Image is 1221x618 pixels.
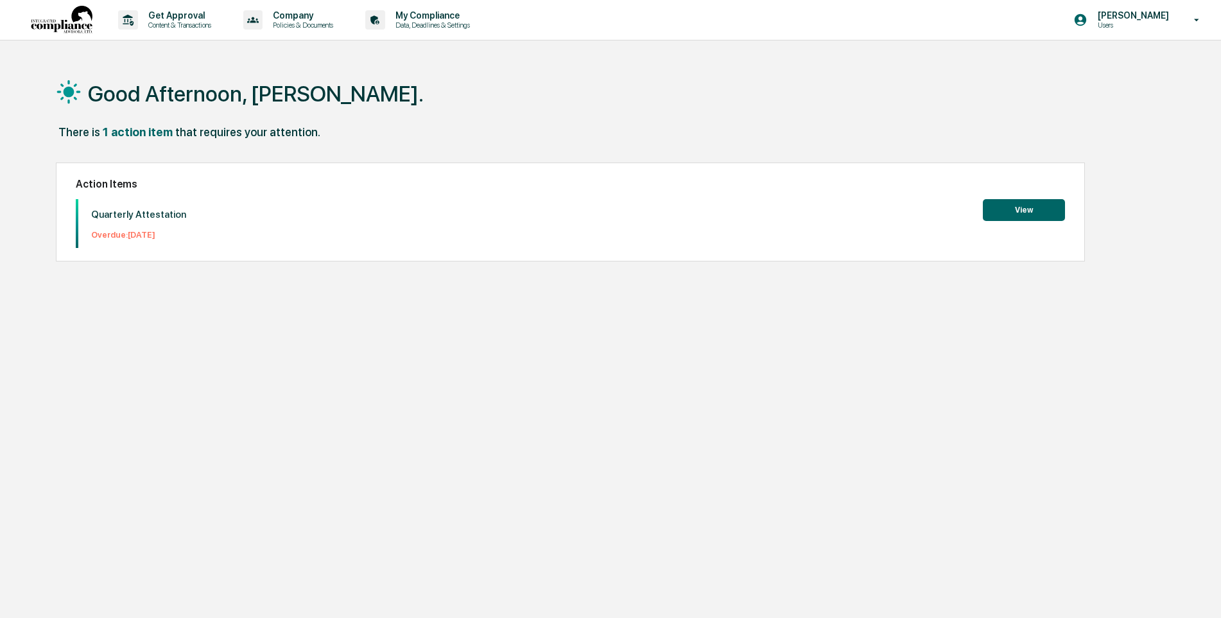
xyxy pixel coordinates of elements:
[31,6,92,35] img: logo
[138,10,218,21] p: Get Approval
[263,10,340,21] p: Company
[58,125,100,139] div: There is
[385,10,476,21] p: My Compliance
[138,21,218,30] p: Content & Transactions
[175,125,320,139] div: that requires your attention.
[1087,10,1175,21] p: [PERSON_NAME]
[983,199,1065,221] button: View
[103,125,173,139] div: 1 action item
[263,21,340,30] p: Policies & Documents
[385,21,476,30] p: Data, Deadlines & Settings
[983,203,1065,215] a: View
[88,81,424,107] h1: Good Afternoon, [PERSON_NAME].
[76,178,1065,190] h2: Action Items
[91,209,186,220] p: Quarterly Attestation
[1087,21,1175,30] p: Users
[91,230,186,240] p: Overdue: [DATE]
